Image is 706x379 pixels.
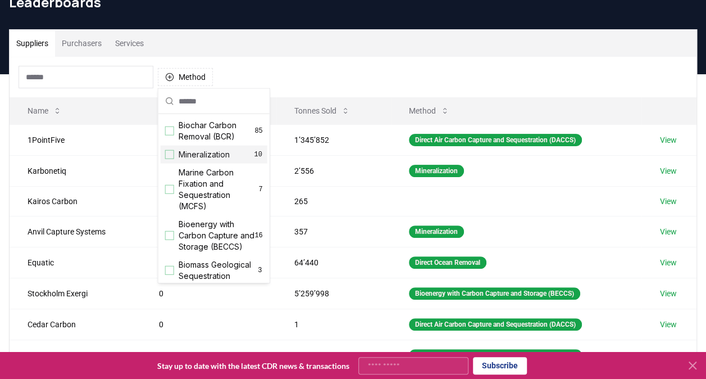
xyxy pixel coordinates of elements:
[659,257,676,268] a: View
[254,150,263,159] span: 10
[659,196,676,207] a: View
[285,100,359,122] button: Tonnes Sold
[179,120,255,142] span: Biochar Carbon Removal (BCR)
[409,134,582,146] div: Direct Air Carbon Capture and Sequestration (DACCS)
[276,216,391,247] td: 357
[141,340,276,371] td: 0
[10,30,55,57] button: Suppliers
[10,186,141,216] td: Kairos Carbon
[276,278,391,309] td: 5’259’998
[276,247,391,278] td: 64’440
[179,219,255,252] span: Bioenergy with Carbon Capture and Storage (BECCS)
[141,216,276,247] td: 0
[276,124,391,155] td: 1’345’852
[659,226,676,237] a: View
[150,100,240,122] button: Tonnes Delivered
[400,100,458,122] button: Method
[409,287,580,300] div: Bioenergy with Carbon Capture and Storage (BECCS)
[659,319,676,330] a: View
[141,278,276,309] td: 0
[158,68,213,86] button: Method
[141,186,276,216] td: 0
[141,247,276,278] td: 0
[409,256,486,269] div: Direct Ocean Removal
[10,155,141,186] td: Karbonetiq
[276,155,391,186] td: 2’556
[276,309,391,340] td: 1
[179,259,257,282] span: Biomass Geological Sequestration
[409,349,582,362] div: Direct Air Carbon Capture and Sequestration (DACCS)
[179,167,259,212] span: Marine Carbon Fixation and Sequestration (MCFS)
[409,225,464,238] div: Mineralization
[10,340,141,371] td: Noya
[10,309,141,340] td: Cedar Carbon
[10,216,141,247] td: Anvil Capture Systems
[141,155,276,186] td: 0
[19,100,71,122] button: Name
[659,165,676,177] a: View
[108,30,151,57] button: Services
[179,149,230,160] span: Mineralization
[141,309,276,340] td: 0
[659,350,676,361] a: View
[254,231,262,240] span: 16
[141,124,276,155] td: 0
[10,278,141,309] td: Stockholm Exergi
[254,127,262,136] span: 85
[409,318,582,331] div: Direct Air Carbon Capture and Sequestration (DACCS)
[10,124,141,155] td: 1PointFive
[55,30,108,57] button: Purchasers
[257,266,263,275] span: 3
[276,186,391,216] td: 265
[659,288,676,299] a: View
[10,247,141,278] td: Equatic
[659,134,676,146] a: View
[276,340,391,371] td: 4’371
[258,185,262,194] span: 7
[409,165,464,177] div: Mineralization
